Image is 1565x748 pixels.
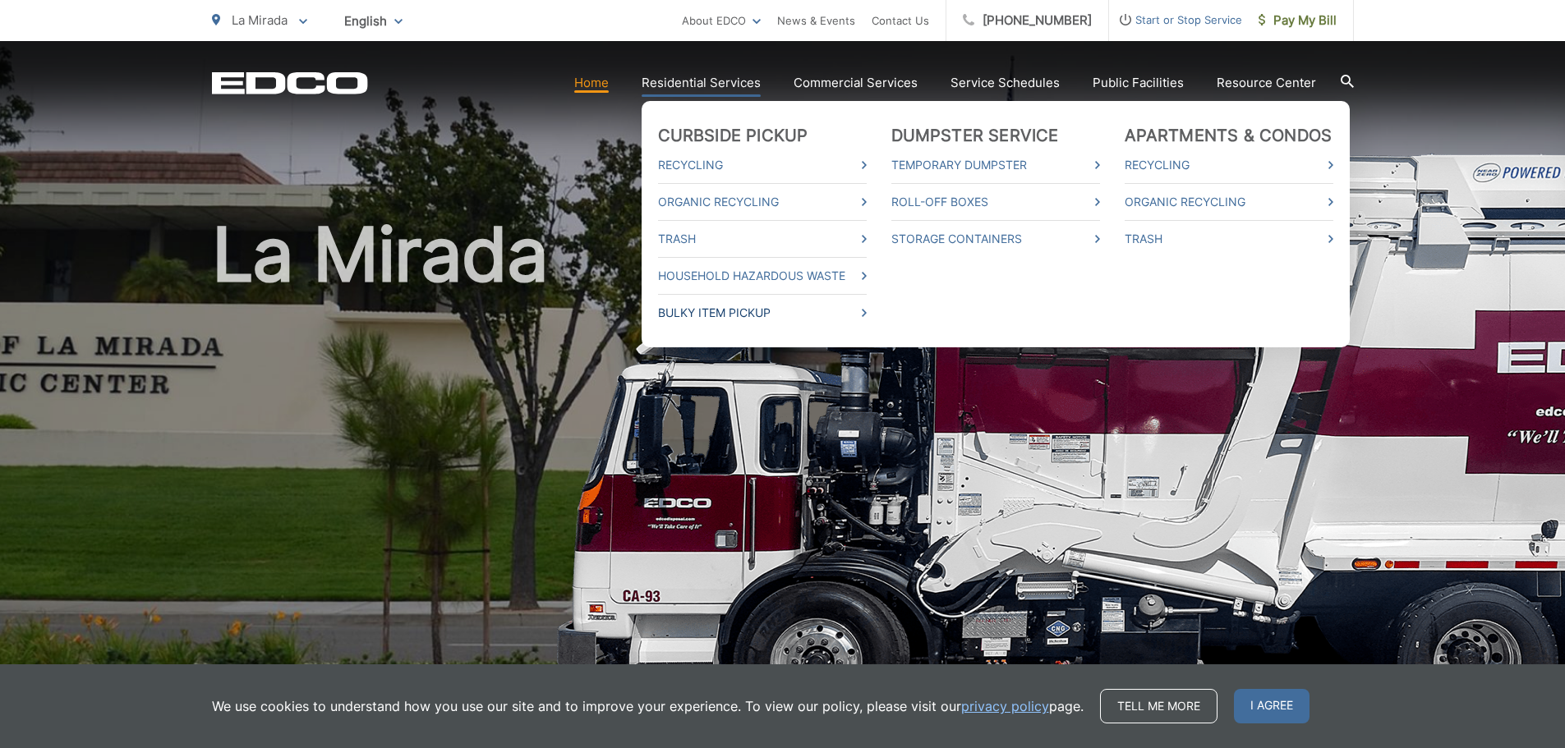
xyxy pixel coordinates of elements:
[212,213,1354,733] h1: La Mirada
[1125,192,1333,212] a: Organic Recycling
[1217,73,1316,93] a: Resource Center
[658,303,867,323] a: Bulky Item Pickup
[1093,73,1184,93] a: Public Facilities
[777,11,855,30] a: News & Events
[891,155,1100,175] a: Temporary Dumpster
[658,192,867,212] a: Organic Recycling
[951,73,1060,93] a: Service Schedules
[961,696,1049,716] a: privacy policy
[574,73,609,93] a: Home
[1234,689,1310,723] span: I agree
[642,73,761,93] a: Residential Services
[1125,155,1333,175] a: Recycling
[1100,689,1217,723] a: Tell me more
[872,11,929,30] a: Contact Us
[212,696,1084,716] p: We use cookies to understand how you use our site and to improve your experience. To view our pol...
[1259,11,1337,30] span: Pay My Bill
[658,266,867,286] a: Household Hazardous Waste
[232,12,288,28] span: La Mirada
[212,71,368,94] a: EDCD logo. Return to the homepage.
[658,155,867,175] a: Recycling
[891,126,1059,145] a: Dumpster Service
[794,73,918,93] a: Commercial Services
[1125,126,1333,145] a: Apartments & Condos
[658,229,867,249] a: Trash
[1125,229,1333,249] a: Trash
[891,192,1100,212] a: Roll-Off Boxes
[658,126,808,145] a: Curbside Pickup
[332,7,415,35] span: English
[891,229,1100,249] a: Storage Containers
[682,11,761,30] a: About EDCO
